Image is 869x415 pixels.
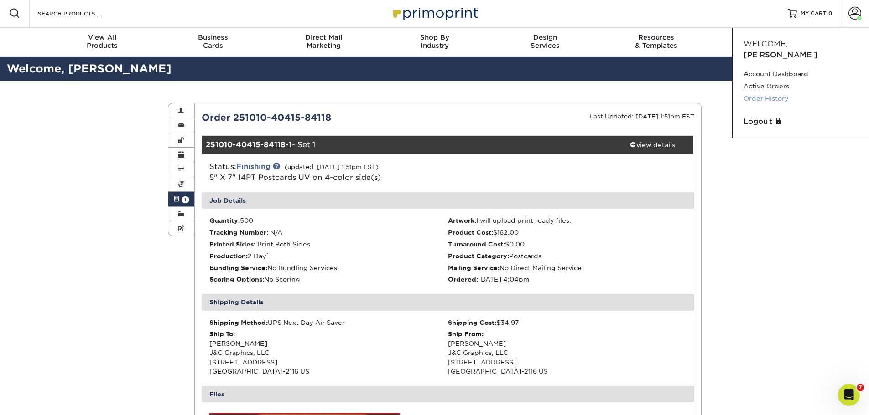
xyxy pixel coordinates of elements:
[209,276,264,283] strong: Scoring Options:
[448,241,505,248] strong: Turnaround Cost:
[389,3,480,23] img: Primoprint
[195,111,448,124] div: Order 251010-40415-84118
[712,33,822,50] div: & Support
[285,164,379,170] small: (updated: [DATE] 1:51pm EST)
[379,33,490,50] div: Industry
[448,319,496,326] strong: Shipping Cost:
[202,192,694,209] div: Job Details
[744,51,817,59] span: [PERSON_NAME]
[270,229,282,236] span: N/A
[47,28,158,57] a: View AllProducts
[379,33,490,41] span: Shop By
[744,68,858,80] a: Account Dashboard
[448,251,687,261] li: Postcards
[379,28,490,57] a: Shop ByIndustry
[448,229,493,236] strong: Product Cost:
[601,33,712,41] span: Resources
[37,8,126,19] input: SEARCH PRODUCTS.....
[209,329,448,376] div: [PERSON_NAME] J&C Graphics, LLC [STREET_ADDRESS] [GEOGRAPHIC_DATA]-2116 US
[448,264,500,272] strong: Mailing Service:
[712,33,822,41] span: Contact
[448,330,484,338] strong: Ship From:
[838,384,860,406] iframe: Intercom live chat
[209,275,448,284] li: No Scoring
[209,252,248,260] strong: Production:
[157,33,268,50] div: Cards
[612,140,694,149] div: view details
[490,33,601,41] span: Design
[203,161,530,183] div: Status:
[448,275,687,284] li: [DATE] 4:04pm
[157,33,268,41] span: Business
[801,10,827,17] span: MY CART
[448,228,687,237] li: $162.00
[448,276,478,283] strong: Ordered:
[744,80,858,92] a: Active Orders
[209,318,448,327] div: UPS Next Day Air Saver
[448,240,687,249] li: $0.00
[268,33,379,50] div: Marketing
[448,252,509,260] strong: Product Category:
[612,136,694,154] a: view details
[209,251,448,261] li: 2 Day
[182,196,189,203] span: 1
[202,136,612,154] div: - Set 1
[448,216,687,225] li: I will upload print ready files.
[168,192,195,206] a: 1
[209,229,268,236] strong: Tracking Number:
[828,10,833,16] span: 0
[448,329,687,376] div: [PERSON_NAME] J&C Graphics, LLC [STREET_ADDRESS] [GEOGRAPHIC_DATA]-2116 US
[236,162,271,171] a: Finishing
[209,330,235,338] strong: Ship To:
[448,318,687,327] div: $34.97
[257,241,310,248] span: Print Both Sides
[590,113,694,120] small: Last Updated: [DATE] 1:51pm EST
[857,384,864,391] span: 7
[601,33,712,50] div: & Templates
[744,92,858,105] a: Order History
[490,28,601,57] a: DesignServices
[209,241,255,248] strong: Printed Sides:
[47,33,158,50] div: Products
[448,263,687,272] li: No Direct Mailing Service
[744,116,858,127] a: Logout
[206,140,292,149] strong: 251010-40415-84118-1
[47,33,158,41] span: View All
[209,319,268,326] strong: Shipping Method:
[209,217,240,224] strong: Quantity:
[209,264,267,272] strong: Bundling Service:
[209,173,381,182] a: 5" X 7" 14PT Postcards UV on 4-color side(s)
[202,294,694,310] div: Shipping Details
[157,28,268,57] a: BusinessCards
[712,28,822,57] a: Contact& Support
[490,33,601,50] div: Services
[209,263,448,272] li: No Bundling Services
[268,33,379,41] span: Direct Mail
[601,28,712,57] a: Resources& Templates
[448,217,476,224] strong: Artwork:
[202,386,694,402] div: Files
[209,216,448,225] li: 500
[744,40,787,48] span: Welcome,
[268,28,379,57] a: Direct MailMarketing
